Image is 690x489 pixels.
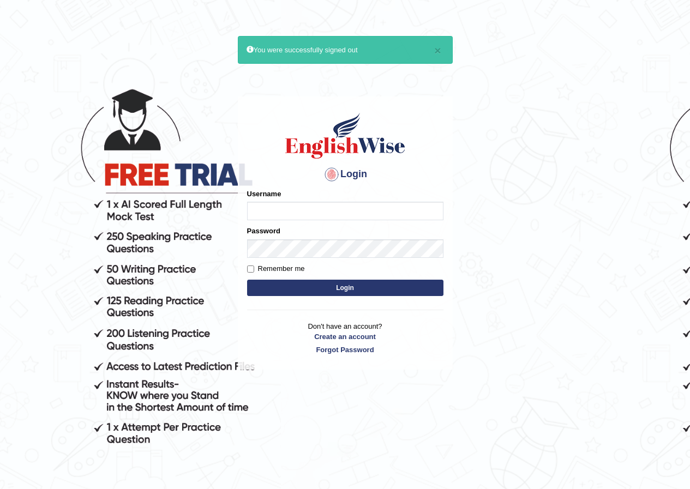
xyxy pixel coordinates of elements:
img: Logo of English Wise sign in for intelligent practice with AI [283,111,407,160]
label: Username [247,189,281,199]
a: Forgot Password [247,345,443,355]
h4: Login [247,166,443,183]
label: Password [247,226,280,236]
a: Create an account [247,331,443,342]
button: Login [247,280,443,296]
div: You were successfully signed out [238,36,453,64]
button: × [434,45,441,56]
p: Don't have an account? [247,321,443,355]
label: Remember me [247,263,305,274]
input: Remember me [247,265,254,273]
